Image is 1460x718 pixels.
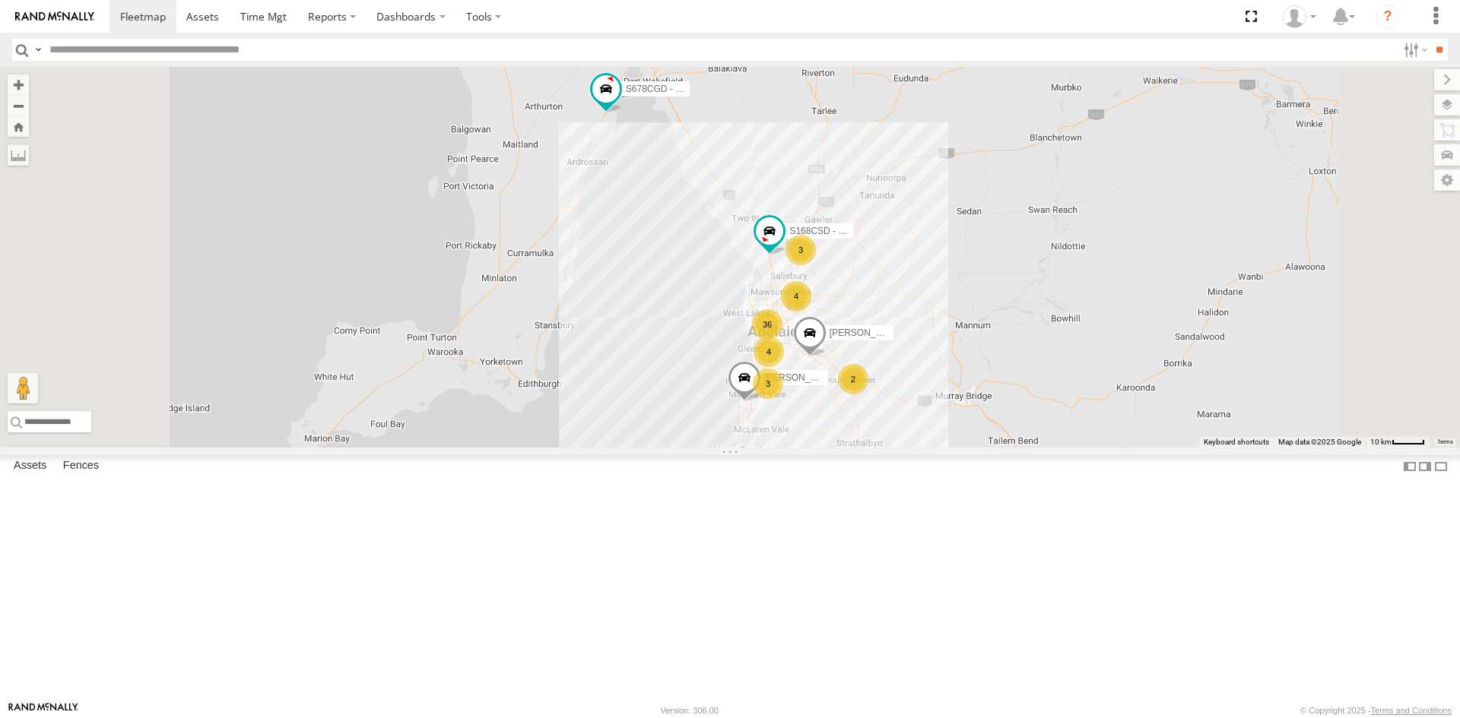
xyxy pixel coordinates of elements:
[56,456,106,477] label: Fences
[786,235,816,265] div: 3
[1370,438,1392,446] span: 10 km
[1402,455,1417,477] label: Dock Summary Table to the Left
[781,281,811,312] div: 4
[1277,5,1322,28] div: Peter Lu
[1376,5,1400,29] i: ?
[661,706,719,715] div: Version: 306.00
[15,11,94,22] img: rand-logo.svg
[8,373,38,403] button: Drag Pegman onto the map to open Street View
[1398,39,1430,61] label: Search Filter Options
[1437,439,1453,445] a: Terms (opens in new tab)
[752,309,782,340] div: 36
[626,83,744,93] span: S678CGD - Fridge It Sprinter
[1366,437,1430,448] button: Map Scale: 10 km per 40 pixels
[1433,455,1449,477] label: Hide Summary Table
[8,144,29,166] label: Measure
[8,95,29,116] button: Zoom out
[6,456,54,477] label: Assets
[1417,455,1433,477] label: Dock Summary Table to the Right
[1204,437,1269,448] button: Keyboard shortcuts
[8,74,29,95] button: Zoom in
[789,226,916,236] span: S168CSD - Fridge It Spaceship
[8,703,78,718] a: Visit our Website
[830,327,905,338] span: [PERSON_NAME]
[838,364,868,394] div: 2
[764,372,839,383] span: [PERSON_NAME]
[1371,706,1452,715] a: Terms and Conditions
[8,116,29,137] button: Zoom Home
[32,39,44,61] label: Search Query
[1434,169,1460,191] label: Map Settings
[1278,438,1361,446] span: Map data ©2025 Google
[754,337,784,367] div: 4
[1300,706,1452,715] div: © Copyright 2025 -
[753,368,783,399] div: 3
